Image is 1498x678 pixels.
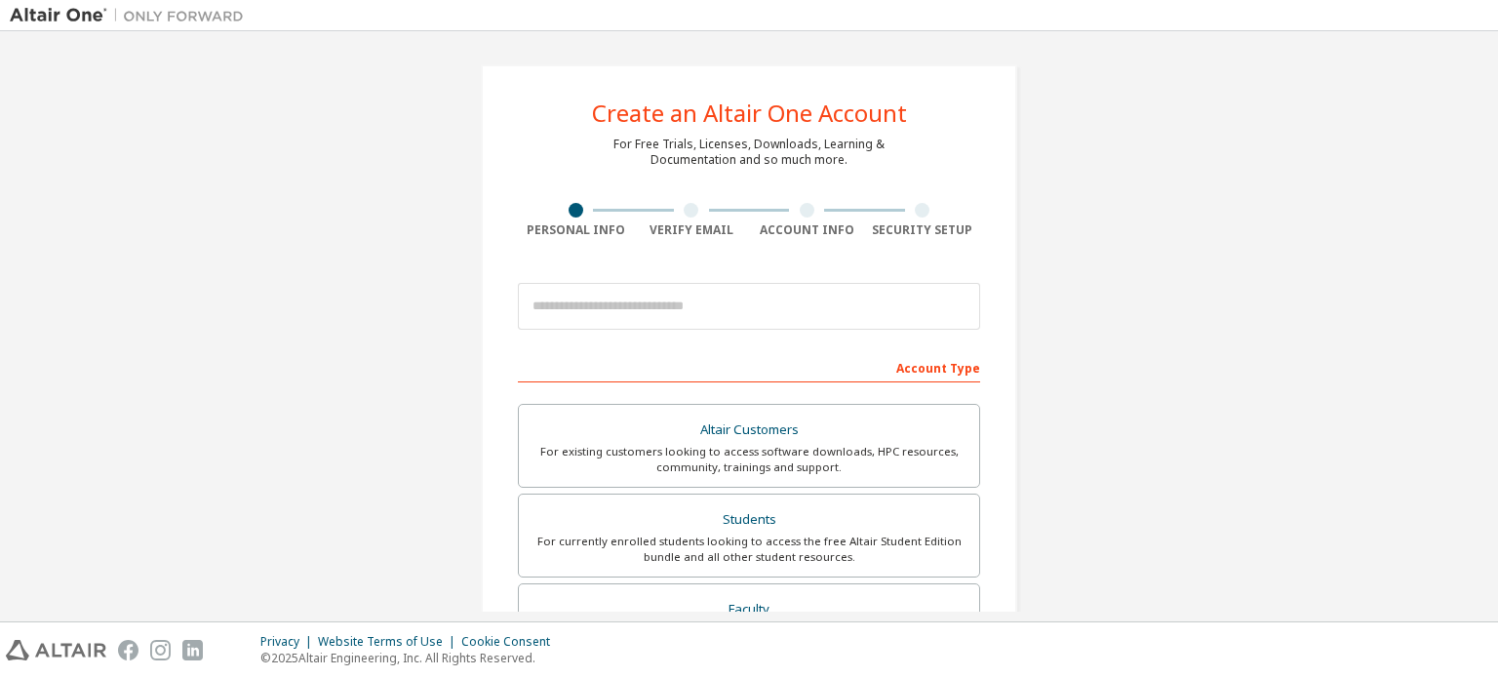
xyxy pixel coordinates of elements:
div: Security Setup [865,222,981,238]
div: Cookie Consent [461,634,562,650]
img: facebook.svg [118,640,138,660]
div: For existing customers looking to access software downloads, HPC resources, community, trainings ... [531,444,967,475]
p: © 2025 Altair Engineering, Inc. All Rights Reserved. [260,650,562,666]
img: Altair One [10,6,254,25]
div: For Free Trials, Licenses, Downloads, Learning & Documentation and so much more. [613,137,885,168]
img: instagram.svg [150,640,171,660]
img: linkedin.svg [182,640,203,660]
div: Students [531,506,967,534]
div: For currently enrolled students looking to access the free Altair Student Edition bundle and all ... [531,534,967,565]
div: Website Terms of Use [318,634,461,650]
div: Privacy [260,634,318,650]
div: Faculty [531,596,967,623]
div: Personal Info [518,222,634,238]
div: Verify Email [634,222,750,238]
div: Account Type [518,351,980,382]
div: Altair Customers [531,417,967,444]
img: altair_logo.svg [6,640,106,660]
div: Create an Altair One Account [592,101,907,125]
div: Account Info [749,222,865,238]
